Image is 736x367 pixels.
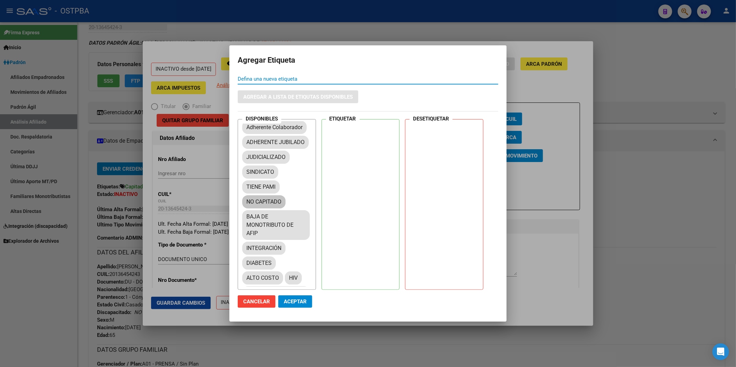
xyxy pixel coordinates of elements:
mat-chip: NO CAPITADO [242,195,286,208]
mat-chip: SINDICATO [242,165,278,179]
button: Aceptar [278,295,312,308]
h2: Agregar Etiqueta [238,54,498,67]
div: Open Intercom Messenger [712,343,729,360]
mat-chip: INTEGRACIÓN [242,242,286,255]
span: Agregar a lista de etiqutas disponibles [243,94,353,100]
mat-chip: BAJA DE MONOTRIBUTO DE AFIP [242,210,310,240]
span: Aceptar [284,298,307,305]
mat-chip: Fuera Aerea Jurisdicción [242,286,310,308]
h4: DISPONIBLES [242,114,281,124]
button: Cancelar [238,295,275,308]
mat-chip: JUDICIALIZADO [242,151,290,164]
h4: ETIQUETAR [326,114,360,124]
mat-chip: ADHERENTE JUBILADO [242,136,309,149]
mat-chip: ALTO COSTO [242,271,283,285]
button: Agregar a lista de etiqutas disponibles [238,90,358,103]
mat-chip: HIV [285,271,302,285]
mat-chip: Adherente Colaborador [242,121,307,134]
mat-chip: TIENE PAMI [242,180,280,194]
mat-chip: DIABETES [242,257,276,270]
span: Cancelar [243,298,270,305]
h4: DESETIQUETAR [410,114,453,124]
